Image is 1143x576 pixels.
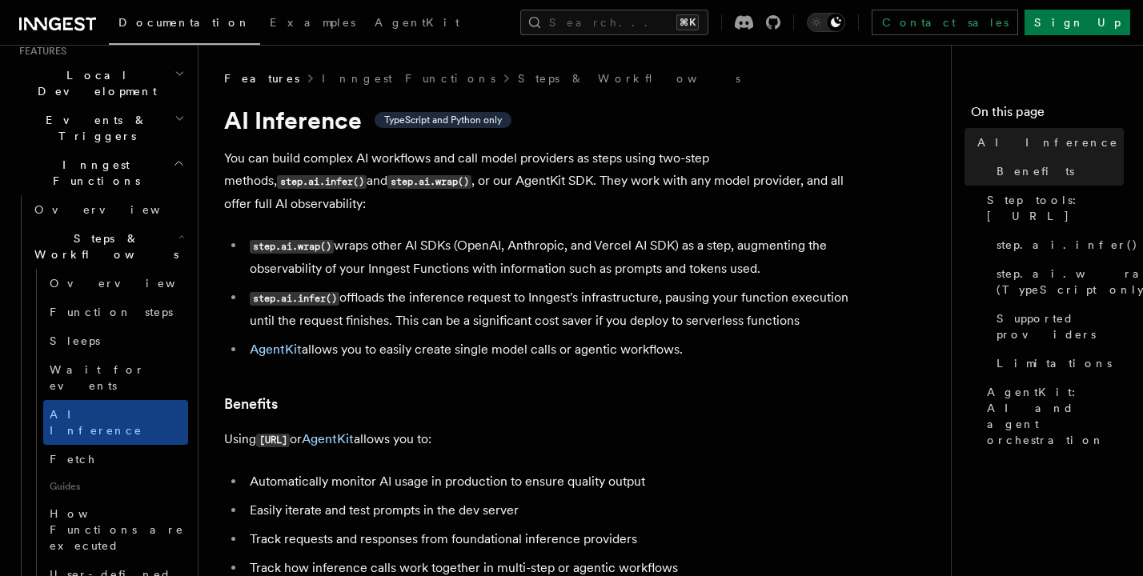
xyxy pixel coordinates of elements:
[990,304,1124,349] a: Supported providers
[43,445,188,474] a: Fetch
[365,5,469,43] a: AgentKit
[50,306,173,318] span: Function steps
[34,203,199,216] span: Overview
[990,230,1124,259] a: step.ai.infer()
[13,150,188,195] button: Inngest Functions
[997,237,1138,253] span: step.ai.infer()
[971,102,1124,128] h4: On this page
[43,326,188,355] a: Sleeps
[50,408,142,437] span: AI Inference
[990,157,1124,186] a: Benefits
[13,157,173,189] span: Inngest Functions
[13,45,66,58] span: Features
[13,106,188,150] button: Events & Triggers
[987,192,1124,224] span: Step tools: [URL]
[384,114,502,126] span: TypeScript and Python only
[987,384,1124,448] span: AgentKit: AI and agent orchestration
[997,310,1124,342] span: Supported providers
[981,186,1124,230] a: Step tools: [URL]
[13,112,174,144] span: Events & Triggers
[50,507,184,552] span: How Functions are executed
[520,10,708,35] button: Search...⌘K
[250,292,339,306] code: step.ai.infer()
[245,286,864,332] li: offloads the inference request to Inngest's infrastructure, pausing your function execution until...
[43,355,188,400] a: Wait for events
[990,259,1124,304] a: step.ai.wrap() (TypeScript only)
[277,175,367,189] code: step.ai.infer()
[997,355,1112,371] span: Limitations
[224,393,278,415] a: Benefits
[50,277,215,290] span: Overview
[13,61,188,106] button: Local Development
[250,240,334,254] code: step.ai.wrap()
[28,224,188,269] button: Steps & Workflows
[375,16,459,29] span: AgentKit
[224,70,299,86] span: Features
[43,298,188,326] a: Function steps
[302,431,354,446] a: AgentKit
[997,163,1074,179] span: Benefits
[807,13,845,32] button: Toggle dark mode
[245,470,864,493] li: Automatically monitor AI usage in production to ensure quality output
[518,70,740,86] a: Steps & Workflows
[28,230,178,262] span: Steps & Workflows
[224,106,864,134] h1: AI Inference
[1025,10,1130,35] a: Sign Up
[260,5,365,43] a: Examples
[245,234,864,280] li: wraps other AI SDKs (OpenAI, Anthropic, and Vercel AI SDK) as a step, augmenting the observabilit...
[245,338,864,361] li: allows you to easily create single model calls or agentic workflows.
[245,528,864,550] li: Track requests and responses from foundational inference providers
[13,67,174,99] span: Local Development
[224,428,864,451] p: Using or allows you to:
[43,474,188,499] span: Guides
[118,16,251,29] span: Documentation
[43,269,188,298] a: Overview
[250,342,302,357] a: AgentKit
[43,400,188,445] a: AI Inference
[977,134,1118,150] span: AI Inference
[676,14,699,30] kbd: ⌘K
[245,499,864,522] li: Easily iterate and test prompts in the dev server
[50,363,145,392] span: Wait for events
[28,195,188,224] a: Overview
[109,5,260,45] a: Documentation
[322,70,495,86] a: Inngest Functions
[971,128,1124,157] a: AI Inference
[387,175,471,189] code: step.ai.wrap()
[872,10,1018,35] a: Contact sales
[270,16,355,29] span: Examples
[256,434,290,447] code: [URL]
[50,453,96,466] span: Fetch
[981,378,1124,454] a: AgentKit: AI and agent orchestration
[43,499,188,560] a: How Functions are executed
[50,334,100,347] span: Sleeps
[224,147,864,215] p: You can build complex AI workflows and call model providers as steps using two-step methods, and ...
[990,349,1124,378] a: Limitations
